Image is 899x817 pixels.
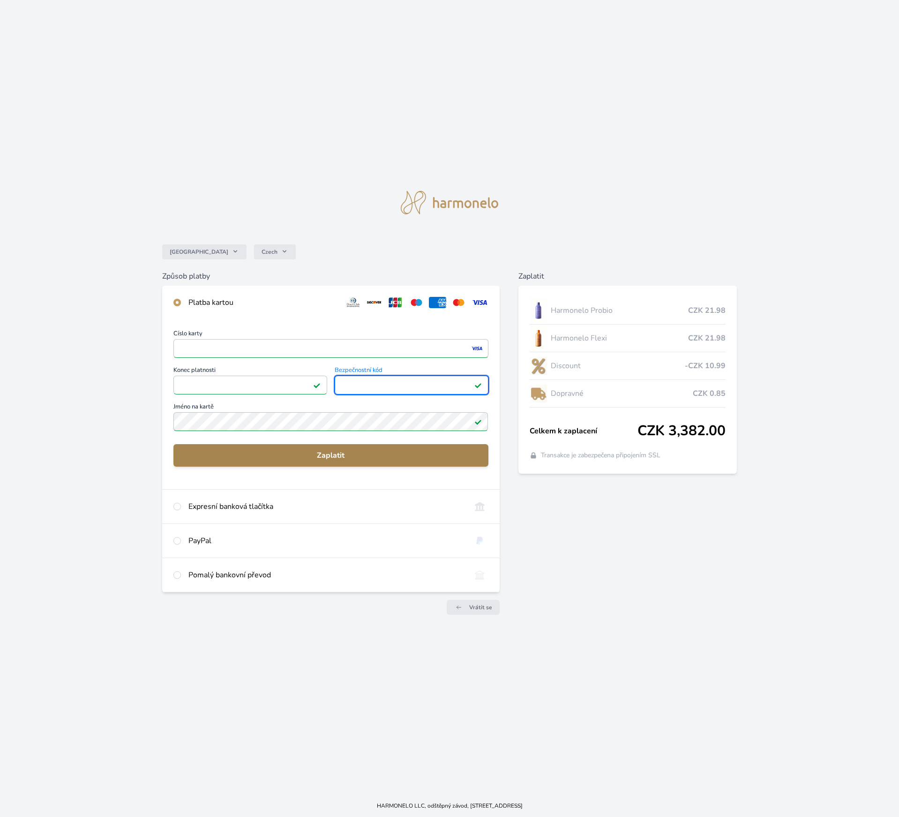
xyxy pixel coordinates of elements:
img: discover.svg [366,297,383,308]
img: maestro.svg [408,297,425,308]
div: Expresní banková tlačítka [188,501,463,512]
img: Platné pole [474,418,482,425]
img: Platné pole [474,381,482,389]
img: logo.svg [401,191,498,214]
iframe: Iframe pro datum vypršení platnosti [178,378,323,392]
span: Discount [551,360,684,371]
span: Dopravné [551,388,692,399]
span: CZK 21.98 [688,305,726,316]
img: delivery-lo.png [530,382,547,405]
img: mc.svg [450,297,467,308]
img: onlineBanking_CZ.svg [471,501,488,512]
iframe: Iframe pro bezpečnostní kód [339,378,484,392]
div: PayPal [188,535,463,546]
img: Platné pole [313,381,321,389]
span: Celkem k zaplacení [530,425,637,437]
img: jcb.svg [387,297,404,308]
span: CZK 3,382.00 [637,423,726,439]
img: CLEAN_PROBIO_se_stinem_x-lo.jpg [530,299,547,322]
span: CZK 0.85 [693,388,726,399]
img: paypal.svg [471,535,488,546]
span: Harmonelo Probio [551,305,688,316]
img: discount-lo.png [530,354,547,378]
iframe: Iframe pro číslo karty [178,342,484,355]
span: [GEOGRAPHIC_DATA] [170,248,228,256]
span: CZK 21.98 [688,333,726,344]
button: [GEOGRAPHIC_DATA] [162,244,247,259]
div: Pomalý bankovní převod [188,569,463,581]
h6: Způsob platby [162,271,499,282]
span: Transakce je zabezpečena připojením SSL [541,451,660,460]
div: Platba kartou [188,297,337,308]
button: Zaplatit [173,444,488,467]
span: -CZK 10.99 [685,360,726,371]
h6: Zaplatit [518,271,737,282]
span: Konec platnosti [173,367,327,376]
span: Bezpečnostní kód [335,367,488,376]
input: Jméno na kartěPlatné pole [173,412,488,431]
button: Czech [254,244,296,259]
span: Jméno na kartě [173,404,488,412]
img: amex.svg [429,297,446,308]
span: Číslo karty [173,331,488,339]
a: Vrátit se [447,600,500,615]
img: visa.svg [471,297,488,308]
img: bankTransfer_IBAN.svg [471,569,488,581]
span: Czech [262,248,277,256]
img: visa [471,344,483,353]
img: diners.svg [345,297,362,308]
span: Vrátit se [469,604,492,611]
img: CLEAN_FLEXI_se_stinem_x-hi_(1)-lo.jpg [530,326,547,350]
span: Zaplatit [181,450,480,461]
span: Harmonelo Flexi [551,333,688,344]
